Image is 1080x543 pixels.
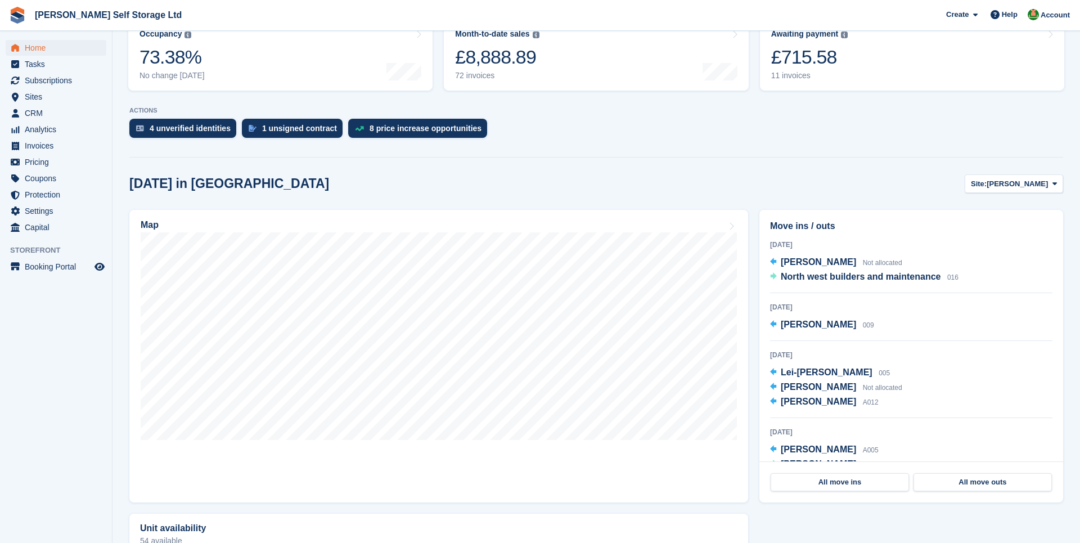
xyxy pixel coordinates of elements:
span: [PERSON_NAME] [781,445,856,454]
img: verify_identity-adf6edd0f0f0b5bbfe63781bf79b02c33cf7c696d77639b501bdc392416b5a36.svg [136,125,144,132]
a: menu [6,89,106,105]
a: Month-to-date sales £8,888.89 72 invoices [444,19,748,91]
span: [PERSON_NAME] [781,459,856,469]
a: [PERSON_NAME] Self Storage Ltd [30,6,186,24]
a: [PERSON_NAME] A005 [770,443,879,457]
span: Account [1041,10,1070,21]
img: icon-info-grey-7440780725fd019a000dd9b08b2336e03edf1995a4989e88bcd33f0948082b44.svg [841,32,848,38]
div: 73.38% [139,46,205,69]
button: Site: [PERSON_NAME] [965,174,1063,193]
a: Awaiting payment £715.58 11 invoices [760,19,1064,91]
span: 016 [947,273,958,281]
div: [DATE] [770,427,1052,437]
a: [PERSON_NAME] Not allocated [770,255,902,270]
span: Subscriptions [25,73,92,88]
span: Lei-[PERSON_NAME] [781,367,872,377]
a: menu [6,187,106,203]
span: Analytics [25,122,92,137]
a: [PERSON_NAME] A012 [770,395,879,410]
a: menu [6,203,106,219]
span: 009 [863,321,874,329]
span: [PERSON_NAME] [781,397,856,406]
h2: Map [141,220,159,230]
span: Help [1002,9,1018,20]
span: Not allocated [863,384,902,392]
img: Joshua Wild [1028,9,1039,20]
a: All move outs [913,473,1052,491]
a: menu [6,219,106,235]
span: Create [946,9,969,20]
div: No change [DATE] [139,71,205,80]
a: North west builders and maintenance 016 [770,270,958,285]
a: Lei-[PERSON_NAME] 005 [770,366,890,380]
a: 4 unverified identities [129,119,242,143]
img: icon-info-grey-7440780725fd019a000dd9b08b2336e03edf1995a4989e88bcd33f0948082b44.svg [533,32,539,38]
a: menu [6,138,106,154]
a: menu [6,56,106,72]
a: [PERSON_NAME] 009 [770,318,874,333]
span: 005 [879,369,890,377]
div: Month-to-date sales [455,29,529,39]
a: Occupancy 73.38% No change [DATE] [128,19,433,91]
span: Capital [25,219,92,235]
span: Tasks [25,56,92,72]
span: [PERSON_NAME] [987,178,1048,190]
a: 1 unsigned contract [242,119,348,143]
a: menu [6,40,106,56]
span: Settings [25,203,92,219]
img: stora-icon-8386f47178a22dfd0bd8f6a31ec36ba5ce8667c1dd55bd0f319d3a0aa187defe.svg [9,7,26,24]
span: Home [25,40,92,56]
img: icon-info-grey-7440780725fd019a000dd9b08b2336e03edf1995a4989e88bcd33f0948082b44.svg [184,32,191,38]
div: Occupancy [139,29,182,39]
span: [PERSON_NAME] [781,320,856,329]
span: A010 [863,461,879,469]
span: CRM [25,105,92,121]
h2: Unit availability [140,523,206,533]
div: 4 unverified identities [150,124,231,133]
a: [PERSON_NAME] Not allocated [770,380,902,395]
div: [DATE] [770,302,1052,312]
div: [DATE] [770,350,1052,360]
span: Pricing [25,154,92,170]
div: Awaiting payment [771,29,839,39]
a: Preview store [93,260,106,273]
span: Sites [25,89,92,105]
a: [PERSON_NAME] A010 [770,457,879,472]
span: Storefront [10,245,112,256]
div: £715.58 [771,46,848,69]
span: Protection [25,187,92,203]
h2: [DATE] in [GEOGRAPHIC_DATA] [129,176,329,191]
span: Invoices [25,138,92,154]
div: 8 price increase opportunities [370,124,481,133]
div: 11 invoices [771,71,848,80]
h2: Move ins / outs [770,219,1052,233]
a: Map [129,210,748,502]
div: 72 invoices [455,71,539,80]
img: contract_signature_icon-13c848040528278c33f63329250d36e43548de30e8caae1d1a13099fd9432cc5.svg [249,125,256,132]
a: 8 price increase opportunities [348,119,493,143]
span: [PERSON_NAME] [781,382,856,392]
a: All move ins [771,473,909,491]
a: menu [6,154,106,170]
a: menu [6,105,106,121]
span: A005 [863,446,879,454]
span: Site: [971,178,987,190]
a: menu [6,122,106,137]
span: A012 [863,398,879,406]
span: North west builders and maintenance [781,272,941,281]
img: price_increase_opportunities-93ffe204e8149a01c8c9dc8f82e8f89637d9d84a8eef4429ea346261dce0b2c0.svg [355,126,364,131]
span: Not allocated [863,259,902,267]
span: Coupons [25,170,92,186]
div: £8,888.89 [455,46,539,69]
span: Booking Portal [25,259,92,275]
p: ACTIONS [129,107,1063,114]
span: [PERSON_NAME] [781,257,856,267]
div: 1 unsigned contract [262,124,337,133]
a: menu [6,259,106,275]
div: [DATE] [770,240,1052,250]
a: menu [6,73,106,88]
a: menu [6,170,106,186]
